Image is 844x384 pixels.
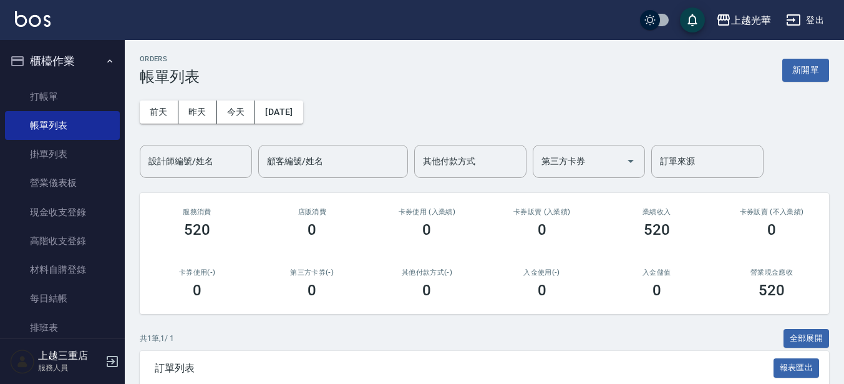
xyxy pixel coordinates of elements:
h2: ORDERS [140,55,200,63]
h3: 服務消費 [155,208,240,216]
h2: 卡券販賣 (入業績) [499,208,584,216]
span: 訂單列表 [155,362,774,375]
a: 掛單列表 [5,140,120,169]
img: Person [10,349,35,374]
h3: 520 [759,282,785,299]
button: 前天 [140,101,178,124]
h2: 入金儲值 [614,268,699,277]
h3: 0 [422,282,431,299]
a: 新開單 [782,64,829,76]
a: 排班表 [5,313,120,342]
a: 打帳單 [5,82,120,111]
h5: 上越三重店 [38,350,102,362]
a: 高階收支登錄 [5,227,120,255]
h3: 0 [538,282,546,299]
button: 今天 [217,101,256,124]
h3: 0 [767,221,776,239]
button: 新開單 [782,59,829,82]
h3: 520 [184,221,210,239]
a: 現金收支登錄 [5,198,120,227]
button: 全部展開 [783,329,830,348]
p: 共 1 筆, 1 / 1 [140,333,174,344]
h3: 520 [644,221,670,239]
button: 登出 [781,9,829,32]
h3: 0 [308,221,316,239]
a: 營業儀表板 [5,169,120,197]
h2: 卡券使用(-) [155,268,240,277]
h3: 0 [652,282,661,299]
a: 材料自購登錄 [5,255,120,284]
h3: 0 [422,221,431,239]
h2: 營業現金應收 [729,268,814,277]
a: 每日結帳 [5,284,120,313]
div: 上越光華 [731,12,771,28]
h2: 店販消費 [269,208,354,216]
h3: 0 [193,282,201,299]
h3: 0 [538,221,546,239]
button: 上越光華 [711,7,776,33]
button: 報表匯出 [774,358,820,378]
h2: 卡券販賣 (不入業績) [729,208,814,216]
a: 帳單列表 [5,111,120,140]
button: save [680,7,705,32]
a: 報表匯出 [774,362,820,373]
h2: 卡券使用 (入業績) [384,208,469,216]
p: 服務人員 [38,362,102,373]
h2: 第三方卡券(-) [269,268,354,277]
h3: 0 [308,282,316,299]
h3: 帳單列表 [140,68,200,86]
button: 昨天 [178,101,217,124]
h2: 入金使用(-) [499,268,584,277]
button: 櫃檯作業 [5,45,120,77]
h2: 其他付款方式(-) [384,268,469,277]
button: [DATE] [255,101,303,124]
button: Open [621,151,641,171]
img: Logo [15,11,51,27]
h2: 業績收入 [614,208,699,216]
